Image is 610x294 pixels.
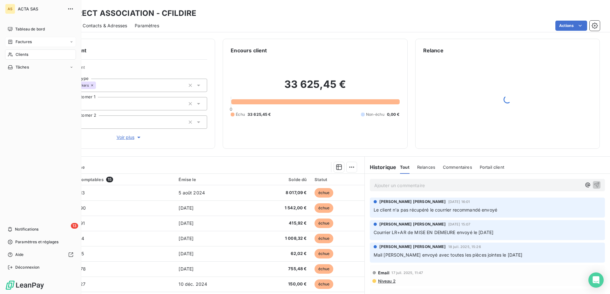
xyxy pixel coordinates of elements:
h6: Historique [365,163,396,171]
h2: 33 625,45 € [231,78,399,97]
div: Solde dû [252,177,307,182]
span: Email [378,270,390,275]
span: Le client n'a pas récupéré le courrier recommandé envoyé [374,207,497,212]
span: Tout [400,165,410,170]
span: [DATE] 15:07 [448,222,471,226]
span: Niveau 2 [377,278,396,284]
span: 0,00 € [387,112,400,117]
span: [DATE] [179,266,193,271]
h6: Relance [423,47,592,54]
span: Tâches [16,64,29,70]
span: [DATE] [179,220,193,226]
span: Notifications [15,226,38,232]
span: [DATE] [179,205,193,211]
input: Ajouter une valeur [96,82,101,88]
span: échue [315,249,334,258]
span: [PERSON_NAME] [PERSON_NAME] [379,199,446,205]
span: 0 [230,107,232,112]
h6: Informations client [38,47,207,54]
span: Mail [PERSON_NAME] envoyé avec toutes les pièces jointes le [DATE] [374,252,523,258]
span: échue [315,234,334,243]
span: 62,02 € [252,251,307,257]
span: Non-échu [366,112,384,117]
span: 5 août 2024 [179,190,205,195]
span: 8 017,09 € [252,190,307,196]
span: Déconnexion [15,265,40,270]
div: Open Intercom Messenger [588,272,604,288]
span: 33 625,45 € [247,112,271,117]
span: Paramètres [135,23,159,29]
span: [DATE] [179,236,193,241]
span: [DATE] 16:01 [448,200,470,204]
span: 17 juil. 2025, 11:47 [391,271,423,275]
span: Échu [236,112,245,117]
span: 1 542,00 € [252,205,307,211]
span: Factures [16,39,32,45]
a: Aide [5,250,76,260]
span: 10 déc. 2024 [179,281,207,287]
span: [PERSON_NAME] [PERSON_NAME] [379,244,446,250]
img: Logo LeanPay [5,280,44,290]
span: 15 [106,177,113,182]
span: Tableau de bord [15,26,45,32]
span: échue [315,264,334,274]
span: échue [315,279,334,289]
span: [DATE] [179,251,193,256]
button: Actions [555,21,587,31]
div: Statut [315,177,361,182]
span: Clients [16,52,28,57]
span: Propriétés Client [51,65,207,74]
h6: Encours client [231,47,267,54]
input: Ajouter une valeur [81,101,86,107]
span: Paramètres et réglages [15,239,58,245]
div: AS [5,4,15,14]
span: Commentaires [443,165,472,170]
span: 13 [71,223,78,229]
button: Voir plus [51,134,207,141]
span: 415,92 € [252,220,307,226]
span: ACTA SAS [18,6,64,11]
span: Aide [15,252,24,258]
span: Voir plus [117,134,142,140]
span: échue [315,188,334,198]
h3: FIL DIRECT ASSOCIATION - CFILDIRE [56,8,196,19]
span: Contacts & Adresses [83,23,127,29]
span: échue [315,219,334,228]
span: échue [315,203,334,213]
div: Émise le [179,177,244,182]
span: Portail client [480,165,504,170]
input: Ajouter une valeur [81,119,86,125]
span: 1 008,32 € [252,235,307,242]
span: Courrier LR+AR de MISE EN DEMEURE envoyé le [DATE] [374,230,494,235]
div: Pièces comptables [64,177,171,182]
span: 755,48 € [252,266,307,272]
span: 18 juil. 2025, 15:26 [448,245,481,249]
span: [PERSON_NAME] [PERSON_NAME] [379,221,446,227]
span: Relances [417,165,435,170]
span: 150,00 € [252,281,307,287]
